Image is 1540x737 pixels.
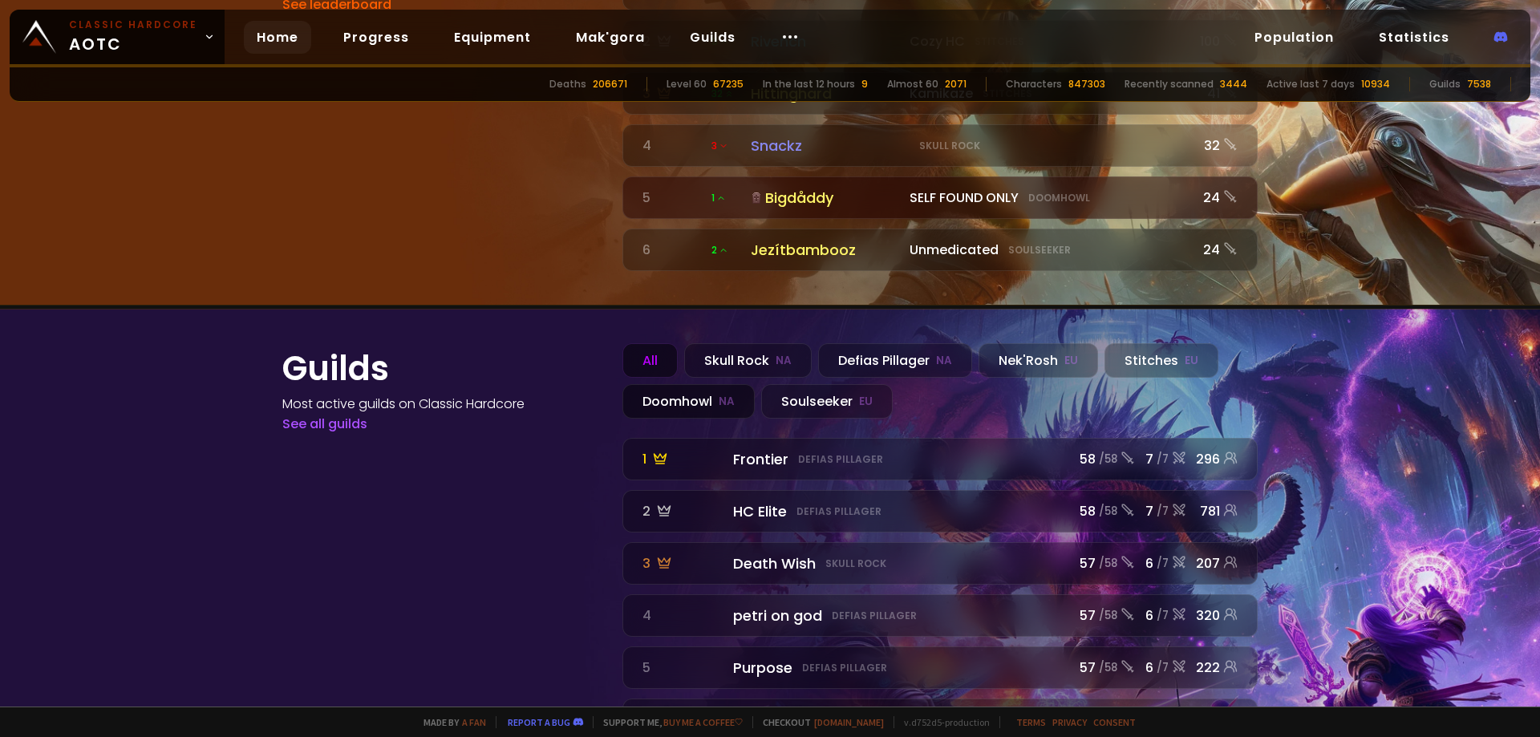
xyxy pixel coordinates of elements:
[711,243,728,257] span: 2
[776,353,792,369] small: NA
[622,229,1258,271] a: 6 2JezítbamboozUnmedicatedSoulseeker24
[1068,77,1105,91] div: 847303
[763,77,855,91] div: In the last 12 hours
[69,18,197,56] span: AOTC
[752,716,884,728] span: Checkout
[593,716,743,728] span: Support me,
[751,135,900,156] div: Snackz
[622,124,1258,167] a: 4 3 SnackzSkull Rock32
[711,191,726,205] span: 1
[1125,77,1214,91] div: Recently scanned
[1006,77,1062,91] div: Characters
[1196,136,1238,156] div: 32
[719,394,735,410] small: NA
[441,21,544,54] a: Equipment
[1064,353,1078,369] small: EU
[69,18,197,32] small: Classic Hardcore
[622,384,755,419] div: Doomhowl
[677,21,748,54] a: Guilds
[1093,716,1136,728] a: Consent
[1242,21,1347,54] a: Population
[1028,191,1090,205] small: Doomhowl
[563,21,658,54] a: Mak'gora
[1220,77,1247,91] div: 3444
[622,594,1258,637] a: 4 petri on godDefias Pillager57 /586/7320
[663,716,743,728] a: Buy me a coffee
[622,646,1258,689] a: 5 PurposeDefias Pillager57 /586/7222
[622,176,1258,219] a: 5 1BigdåddySELF FOUND ONLYDoomhowl24
[818,343,972,378] div: Defias Pillager
[1366,21,1462,54] a: Statistics
[1052,716,1087,728] a: Privacy
[910,188,1186,208] div: SELF FOUND ONLY
[508,716,570,728] a: Report a bug
[282,415,367,433] a: See all guilds
[593,77,627,91] div: 206671
[1185,353,1198,369] small: EU
[622,438,1258,480] a: 1 FrontierDefias Pillager58 /587/7296
[1361,77,1390,91] div: 10934
[910,240,1186,260] div: Unmedicated
[549,77,586,91] div: Deaths
[1429,77,1461,91] div: Guilds
[859,394,873,410] small: EU
[330,21,422,54] a: Progress
[1104,343,1218,378] div: Stitches
[945,77,967,91] div: 2071
[751,187,900,209] div: Bigdåddy
[814,716,884,728] a: [DOMAIN_NAME]
[1196,188,1238,208] div: 24
[751,239,900,261] div: Jezítbambooz
[622,343,678,378] div: All
[282,394,603,414] h4: Most active guilds on Classic Hardcore
[667,77,707,91] div: Level 60
[642,188,702,208] div: 5
[713,77,744,91] div: 67235
[919,139,980,153] small: Skull Rock
[1008,243,1071,257] small: Soulseeker
[642,240,702,260] div: 6
[414,716,486,728] span: Made by
[711,139,728,153] span: 3
[684,343,812,378] div: Skull Rock
[642,136,702,156] div: 4
[462,716,486,728] a: a fan
[979,343,1098,378] div: Nek'Rosh
[1467,77,1491,91] div: 7538
[887,77,938,91] div: Almost 60
[244,21,311,54] a: Home
[1016,716,1046,728] a: Terms
[761,384,893,419] div: Soulseeker
[282,343,603,394] h1: Guilds
[1196,240,1238,260] div: 24
[1266,77,1355,91] div: Active last 7 days
[861,77,868,91] div: 9
[894,716,990,728] span: v. d752d5 - production
[622,490,1258,533] a: 2 HC EliteDefias Pillager58 /587/7781
[10,10,225,64] a: Classic HardcoreAOTC
[622,542,1258,585] a: 3 Death WishSkull Rock57 /586/7207
[936,353,952,369] small: NA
